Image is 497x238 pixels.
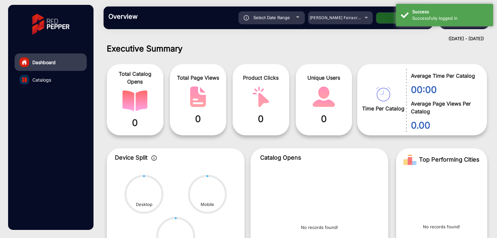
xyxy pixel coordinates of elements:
[122,90,148,111] img: catalog
[419,153,480,166] span: Top Performing Cities
[28,8,74,40] img: vmg-logo
[15,53,87,71] a: Dashboard
[115,154,148,161] span: Device Split
[185,86,211,107] img: catalog
[301,112,348,126] span: 0
[237,74,284,82] span: Product Clicks
[248,86,273,107] img: catalog
[376,87,391,101] img: catalog
[412,9,488,15] div: Success
[21,59,27,65] img: home
[107,44,487,53] h1: Executive Summary
[175,112,222,126] span: 0
[97,36,484,42] div: ([DATE] - [DATE])
[175,74,222,82] span: Total Page Views
[32,59,56,66] span: Dashboard
[32,76,51,83] span: Catalogs
[403,153,416,166] img: Rank image
[301,224,338,231] p: No records found!
[201,201,214,208] div: Mobile
[136,201,152,208] div: Desktop
[253,15,290,20] span: Select Date Range
[411,83,477,96] span: 00:00
[112,70,159,85] span: Total Catalog Opens
[310,15,374,20] span: [PERSON_NAME] Fairacre Farms
[108,13,199,20] h3: Overview
[311,86,337,107] img: catalog
[376,12,428,24] button: Apply
[411,72,477,80] span: Average Time Per Catalog
[260,153,379,162] p: Catalog Opens
[301,74,348,82] span: Unique Users
[412,15,488,22] div: Successfully logged in
[411,119,477,132] span: 0.00
[112,116,159,130] span: 0
[423,224,460,230] p: No records found!
[15,71,87,88] a: Catalogs
[411,100,477,115] span: Average Page Views Per Catalog
[151,155,157,161] img: icon
[22,77,27,82] img: catalog
[237,112,284,126] span: 0
[244,15,249,20] img: icon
